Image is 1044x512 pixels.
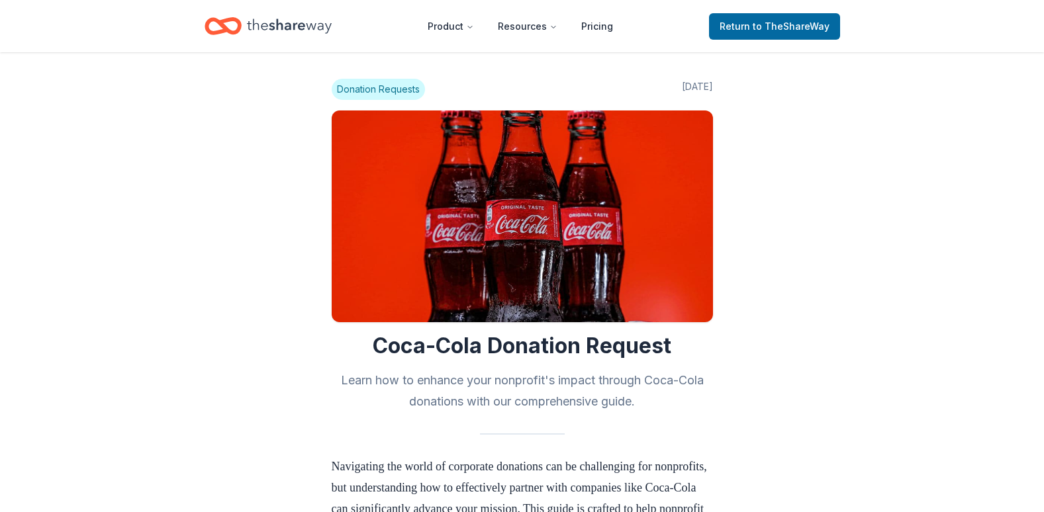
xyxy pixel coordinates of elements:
h2: Learn how to enhance your nonprofit's impact through Coca-Cola donations with our comprehensive g... [332,370,713,412]
a: Returnto TheShareWay [709,13,840,40]
img: Image for Coca-Cola Donation Request [332,110,713,322]
nav: Main [417,11,624,42]
button: Resources [487,13,568,40]
h1: Coca-Cola Donation Request [332,333,713,359]
span: [DATE] [682,79,713,100]
span: Donation Requests [332,79,425,100]
span: Return [720,19,830,34]
a: Home [205,11,332,42]
button: Product [417,13,485,40]
a: Pricing [571,13,624,40]
span: to TheShareWay [753,21,830,32]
